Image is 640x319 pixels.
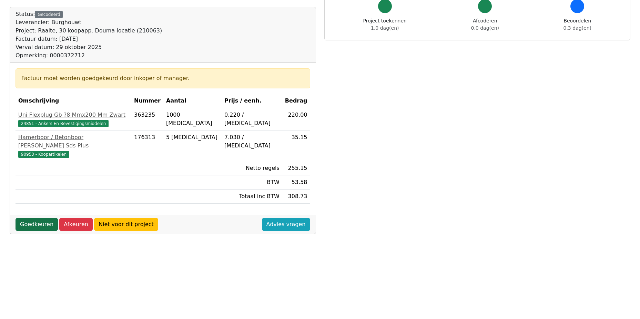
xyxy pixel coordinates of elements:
[35,11,63,18] div: Gecodeerd
[224,133,280,150] div: 7.030 / [MEDICAL_DATA]
[224,111,280,127] div: 0.220 / [MEDICAL_DATA]
[16,51,162,60] div: Opmerking: 0000372712
[471,17,499,32] div: Afcoderen
[18,151,69,158] span: 90953 - Koopartikelen
[16,94,131,108] th: Omschrijving
[282,94,310,108] th: Bedrag
[16,43,162,51] div: Verval datum: 29 oktober 2025
[282,130,310,161] td: 35.15
[16,27,162,35] div: Project: Raalte, 30 koopapp. Douma locatie (210063)
[563,17,591,32] div: Beoordelen
[16,35,162,43] div: Factuur datum: [DATE]
[16,10,162,60] div: Status:
[18,111,129,119] div: Uni Flexplug Gb ?8 Mmx200 Mm Zwart
[131,108,163,130] td: 363235
[222,175,282,190] td: BTW
[363,17,407,32] div: Project toekennen
[563,25,591,31] span: 0.3 dag(en)
[222,94,282,108] th: Prijs / eenh.
[18,120,109,127] span: 24851 - Ankers En Bevestigingsmiddelen
[18,133,129,150] div: Hamerboor / Betonboor [PERSON_NAME] Sds Plus
[131,94,163,108] th: Nummer
[222,190,282,204] td: Totaal inc BTW
[94,218,158,231] a: Niet voor dit project
[262,218,310,231] a: Advies vragen
[471,25,499,31] span: 0.0 dag(en)
[59,218,93,231] a: Afkeuren
[163,94,222,108] th: Aantal
[16,18,162,27] div: Leverancier: Burghouwt
[282,190,310,204] td: 308.73
[222,161,282,175] td: Netto regels
[18,111,129,127] a: Uni Flexplug Gb ?8 Mmx200 Mm Zwart24851 - Ankers En Bevestigingsmiddelen
[18,133,129,158] a: Hamerboor / Betonboor [PERSON_NAME] Sds Plus90953 - Koopartikelen
[166,133,219,142] div: 5 [MEDICAL_DATA]
[282,108,310,130] td: 220.00
[166,111,219,127] div: 1000 [MEDICAL_DATA]
[282,161,310,175] td: 255.15
[131,130,163,161] td: 176313
[21,74,304,83] div: Factuur moet worden goedgekeurd door inkoper of manager.
[16,218,58,231] a: Goedkeuren
[282,175,310,190] td: 53.58
[371,25,399,31] span: 1.0 dag(en)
